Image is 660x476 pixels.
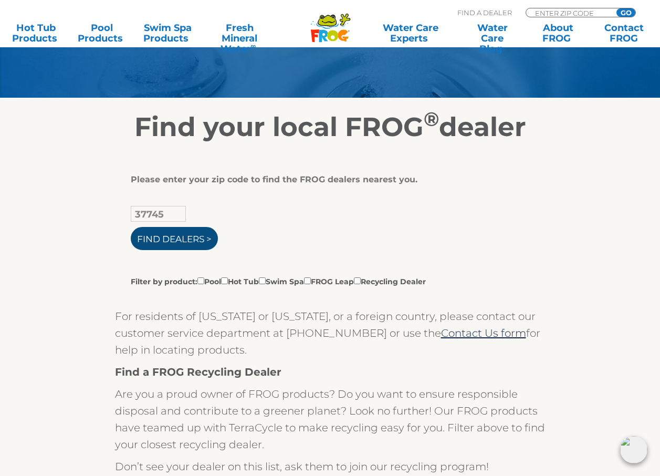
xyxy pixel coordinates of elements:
[76,23,127,44] a: PoolProducts
[534,8,605,17] input: Zip Code Form
[532,23,583,44] a: AboutFROG
[115,308,546,358] p: For residents of [US_STATE] or [US_STATE], or a foreign country, please contact our customer serv...
[131,275,426,287] label: Filter by product: Pool Hot Tub Swim Spa FROG Leap Recycling Dealer
[131,227,218,250] input: Find Dealers >
[208,23,272,44] a: Fresh MineralWater∞
[354,277,361,284] input: Filter by product:PoolHot TubSwim SpaFROG LeapRecycling Dealer
[11,23,61,44] a: Hot TubProducts
[115,386,546,453] p: Are you a proud owner of FROG products? Do you want to ensure responsible disposal and contribute...
[457,8,512,17] p: Find A Dealer
[115,366,281,378] strong: Find a FROG Recycling Dealer
[7,111,653,143] h2: Find your local FROG dealer
[620,436,647,463] img: openIcon
[424,107,439,131] sup: ®
[599,23,649,44] a: ContactFROG
[259,277,266,284] input: Filter by product:PoolHot TubSwim SpaFROG LeapRecycling Dealer
[142,23,193,44] a: Swim SpaProducts
[616,8,635,17] input: GO
[115,458,546,475] p: Don’t see your dealer on this list, ask them to join our recycling program!
[251,42,256,50] sup: ∞
[131,174,522,185] div: Please enter your zip code to find the FROG dealers nearest you.
[221,277,228,284] input: Filter by product:PoolHot TubSwim SpaFROG LeapRecycling Dealer
[304,277,311,284] input: Filter by product:PoolHot TubSwim SpaFROG LeapRecycling Dealer
[197,277,204,284] input: Filter by product:PoolHot TubSwim SpaFROG LeapRecycling Dealer
[467,23,518,44] a: Water CareBlog
[441,327,526,339] a: Contact Us form
[369,23,452,44] a: Water CareExperts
